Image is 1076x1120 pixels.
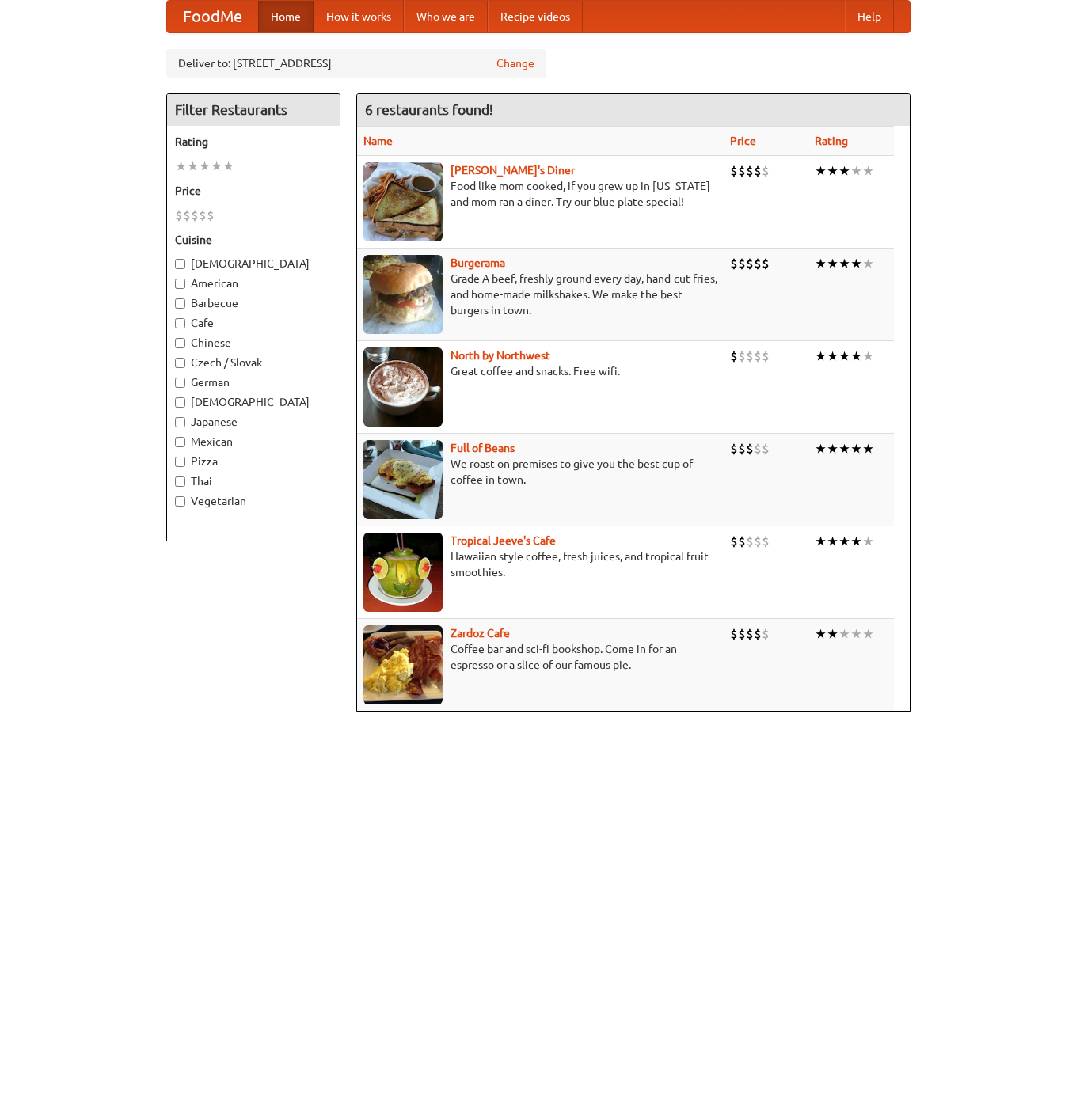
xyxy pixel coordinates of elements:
[363,255,443,334] img: burgerama.jpg
[175,473,332,489] label: Thai
[730,533,738,550] li: $
[451,534,556,547] a: Tropical Jeeve's Cafe
[175,417,185,427] input: Japanese
[815,440,827,457] li: ★
[845,1,894,32] a: Help
[175,374,332,390] label: German
[175,315,332,331] label: Cafe
[488,1,583,32] a: Recipe videos
[175,338,185,348] input: Chinese
[175,158,187,175] li: ★
[211,158,222,175] li: ★
[451,349,550,362] a: North by Northwest
[754,347,762,365] li: $
[815,135,848,147] a: Rating
[730,135,756,147] a: Price
[862,440,874,457] li: ★
[827,162,838,180] li: ★
[365,102,493,117] ng-pluralize: 6 restaurants found!
[838,347,850,365] li: ★
[199,158,211,175] li: ★
[730,162,738,180] li: $
[850,625,862,643] li: ★
[175,394,332,410] label: [DEMOGRAPHIC_DATA]
[451,627,510,640] a: Zardoz Cafe
[183,207,191,224] li: $
[815,255,827,272] li: ★
[175,493,332,509] label: Vegetarian
[746,347,754,365] li: $
[175,232,332,248] h5: Cuisine
[363,271,717,318] p: Grade A beef, freshly ground every day, hand-cut fries, and home-made milkshakes. We make the bes...
[738,162,746,180] li: $
[754,162,762,180] li: $
[175,454,332,469] label: Pizza
[838,625,850,643] li: ★
[730,255,738,272] li: $
[175,298,185,309] input: Barbecue
[762,625,770,643] li: $
[451,442,515,454] a: Full of Beans
[850,162,862,180] li: ★
[850,533,862,550] li: ★
[175,183,332,199] h5: Price
[762,162,770,180] li: $
[167,1,258,32] a: FoodMe
[404,1,488,32] a: Who we are
[862,533,874,550] li: ★
[862,255,874,272] li: ★
[175,434,332,450] label: Mexican
[363,135,393,147] a: Name
[175,397,185,408] input: [DEMOGRAPHIC_DATA]
[827,533,838,550] li: ★
[738,255,746,272] li: $
[827,347,838,365] li: ★
[754,533,762,550] li: $
[827,255,838,272] li: ★
[207,207,215,224] li: $
[175,335,332,351] label: Chinese
[738,625,746,643] li: $
[762,440,770,457] li: $
[738,440,746,457] li: $
[815,533,827,550] li: ★
[451,164,575,177] a: [PERSON_NAME]'s Diner
[754,255,762,272] li: $
[175,378,185,388] input: German
[175,318,185,328] input: Cafe
[862,347,874,365] li: ★
[746,440,754,457] li: $
[363,440,443,519] img: beans.jpg
[746,255,754,272] li: $
[850,347,862,365] li: ★
[258,1,314,32] a: Home
[167,94,340,126] h4: Filter Restaurants
[730,347,738,365] li: $
[363,162,443,241] img: sallys.jpg
[363,178,717,210] p: Food like mom cooked, if you grew up in [US_STATE] and mom ran a diner. Try our blue plate special!
[175,279,185,289] input: American
[363,641,717,673] p: Coffee bar and sci-fi bookshop. Come in for an espresso or a slice of our famous pie.
[815,625,827,643] li: ★
[762,347,770,365] li: $
[746,162,754,180] li: $
[838,255,850,272] li: ★
[827,440,838,457] li: ★
[838,162,850,180] li: ★
[862,162,874,180] li: ★
[827,625,838,643] li: ★
[175,414,332,430] label: Japanese
[363,363,717,379] p: Great coffee and snacks. Free wifi.
[363,625,443,704] img: zardoz.jpg
[199,207,207,224] li: $
[175,476,185,487] input: Thai
[175,275,332,291] label: American
[738,533,746,550] li: $
[730,440,738,457] li: $
[762,533,770,550] li: $
[175,256,332,271] label: [DEMOGRAPHIC_DATA]
[363,347,443,427] img: north.jpg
